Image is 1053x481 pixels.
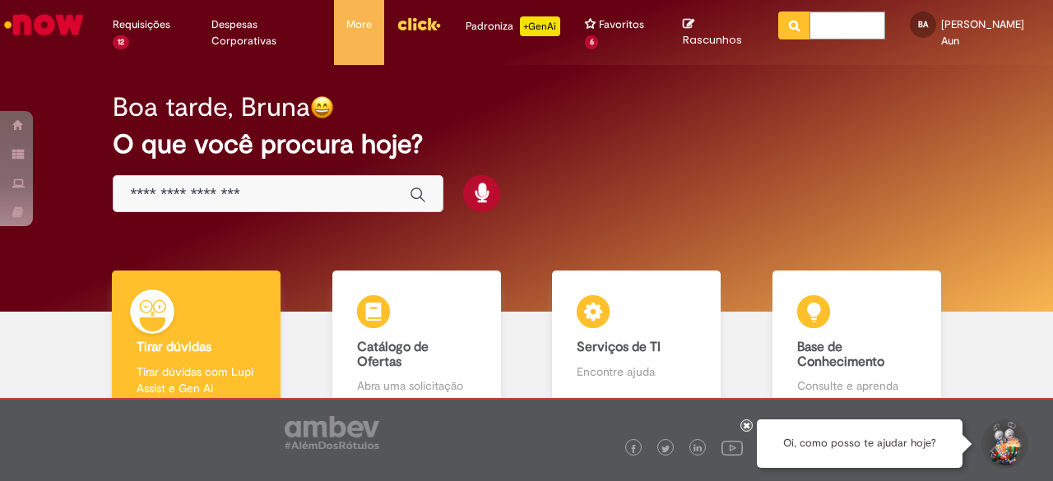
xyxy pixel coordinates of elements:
button: Iniciar Conversa de Suporte [979,419,1028,469]
b: Tirar dúvidas [137,339,211,355]
span: [PERSON_NAME] Aun [941,17,1024,48]
p: Tirar dúvidas com Lupi Assist e Gen Ai [137,363,256,396]
div: Oi, como posso te ajudar hoje? [757,419,963,468]
span: 6 [585,35,599,49]
b: Base de Conhecimento [797,339,884,370]
img: happy-face.png [310,95,334,119]
p: Abra uma solicitação [357,377,476,394]
span: 12 [113,35,129,49]
p: Encontre ajuda [577,363,696,380]
p: Consulte e aprenda [797,377,916,394]
span: BA [918,19,928,30]
a: Serviços de TI Encontre ajuda [526,271,747,413]
img: logo_footer_youtube.png [721,437,743,458]
button: Pesquisar [778,12,810,39]
span: Favoritos [599,16,644,33]
span: Despesas Corporativas [211,16,322,49]
div: Padroniza [466,16,560,36]
a: Base de Conhecimento Consulte e aprenda [747,271,967,413]
h2: O que você procura hoje? [113,130,939,159]
img: logo_footer_linkedin.png [693,444,702,454]
img: click_logo_yellow_360x200.png [397,12,441,36]
p: +GenAi [520,16,560,36]
span: Requisições [113,16,170,33]
h2: Boa tarde, Bruna [113,93,310,122]
a: Rascunhos [683,17,754,48]
span: More [346,16,372,33]
b: Serviços de TI [577,339,661,355]
b: Catálogo de Ofertas [357,339,429,370]
img: logo_footer_twitter.png [661,445,670,453]
img: logo_footer_facebook.png [629,445,638,453]
span: Rascunhos [683,32,742,48]
img: logo_footer_ambev_rotulo_gray.png [285,416,379,449]
img: ServiceNow [2,8,86,41]
a: Catálogo de Ofertas Abra uma solicitação [307,271,527,413]
a: Tirar dúvidas Tirar dúvidas com Lupi Assist e Gen Ai [86,271,307,413]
